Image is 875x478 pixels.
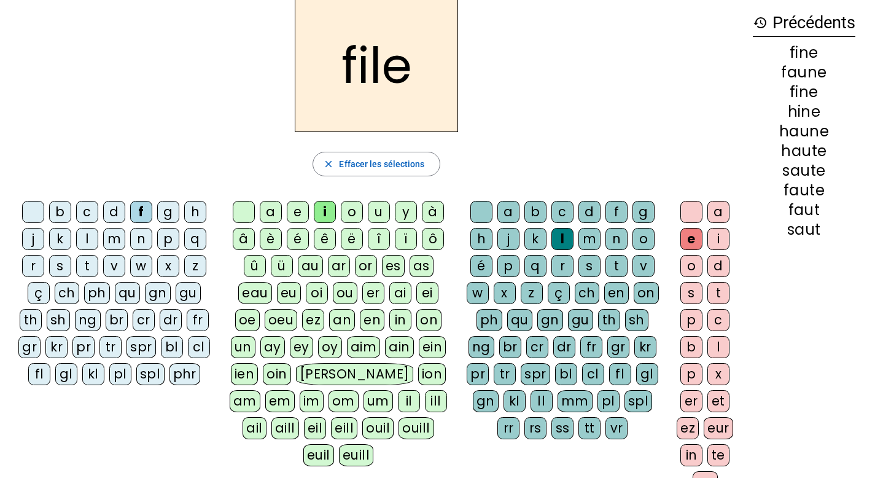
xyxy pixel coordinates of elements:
div: bl [555,363,577,385]
div: k [524,228,546,250]
div: th [20,309,42,331]
div: gn [145,282,171,304]
div: gl [636,363,658,385]
div: fine [753,45,855,60]
div: d [707,255,729,277]
mat-icon: history [753,15,768,30]
div: th [598,309,620,331]
div: euill [339,444,373,466]
div: haune [753,124,855,139]
div: oy [318,336,342,358]
div: en [360,309,384,331]
div: v [103,255,125,277]
div: hine [753,104,855,119]
div: s [578,255,601,277]
div: spr [521,363,550,385]
div: s [49,255,71,277]
div: r [551,255,574,277]
div: b [49,201,71,223]
div: r [22,255,44,277]
div: z [521,282,543,304]
div: gr [18,336,41,358]
div: ain [385,336,414,358]
div: cl [188,336,210,358]
div: vr [605,417,628,439]
div: g [157,201,179,223]
div: ç [28,282,50,304]
div: ï [395,228,417,250]
div: fl [609,363,631,385]
div: m [103,228,125,250]
div: ou [333,282,357,304]
div: î [368,228,390,250]
div: ouil [362,417,394,439]
div: f [130,201,152,223]
div: ü [271,255,293,277]
div: aim [347,336,381,358]
div: gn [537,309,563,331]
div: z [184,255,206,277]
div: te [707,444,729,466]
div: er [680,390,702,412]
div: ô [422,228,444,250]
div: spl [624,390,653,412]
div: ez [677,417,699,439]
div: rs [524,417,546,439]
div: en [604,282,629,304]
div: m [578,228,601,250]
div: dr [553,336,575,358]
div: w [130,255,152,277]
div: ai [389,282,411,304]
div: ê [314,228,336,250]
div: q [184,228,206,250]
div: a [260,201,282,223]
div: ill [425,390,447,412]
div: saut [753,222,855,237]
div: cl [582,363,604,385]
div: om [329,390,359,412]
div: y [395,201,417,223]
div: pr [72,336,95,358]
div: spl [136,363,165,385]
div: faute [753,183,855,198]
div: cr [133,309,155,331]
div: tr [494,363,516,385]
div: gu [176,282,201,304]
div: tt [578,417,601,439]
div: b [524,201,546,223]
div: q [524,255,546,277]
div: oin [263,363,291,385]
div: h [470,228,492,250]
div: h [184,201,206,223]
div: o [632,228,655,250]
div: x [157,255,179,277]
div: i [314,201,336,223]
div: gl [55,363,77,385]
div: spr [126,336,156,358]
div: um [364,390,393,412]
div: ail [243,417,266,439]
div: è [260,228,282,250]
div: in [680,444,702,466]
div: dr [160,309,182,331]
div: ez [302,309,324,331]
div: fr [580,336,602,358]
h3: Précédents [753,9,855,37]
div: on [416,309,441,331]
div: é [287,228,309,250]
div: c [76,201,98,223]
div: mm [558,390,593,412]
div: br [106,309,128,331]
div: a [497,201,519,223]
div: ch [55,282,79,304]
div: ll [531,390,553,412]
button: Effacer les sélections [313,152,440,176]
div: p [680,363,702,385]
div: saute [753,163,855,178]
div: kr [634,336,656,358]
div: am [230,390,260,412]
div: p [497,255,519,277]
div: qu [507,309,532,331]
div: an [329,309,355,331]
div: w [467,282,489,304]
